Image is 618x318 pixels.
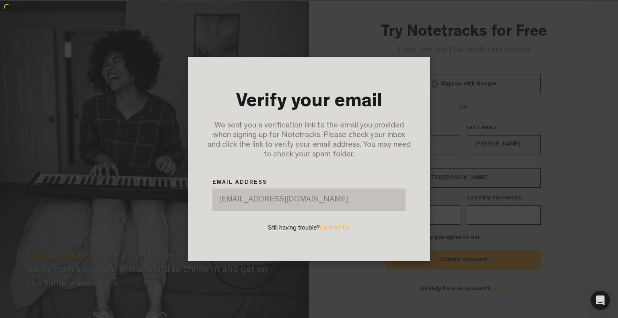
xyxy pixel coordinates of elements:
[320,225,350,232] a: Contact Us
[206,89,412,117] div: Verify your email
[591,291,610,310] div: Open Intercom Messenger
[212,178,267,187] label: email address
[212,189,406,211] div: [EMAIL_ADDRESS][DOMAIN_NAME]
[206,121,412,160] div: We sent you a verification link to the email you provided when signing up for Notetracks. Please ...
[268,224,350,233] label: Still having trouble?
